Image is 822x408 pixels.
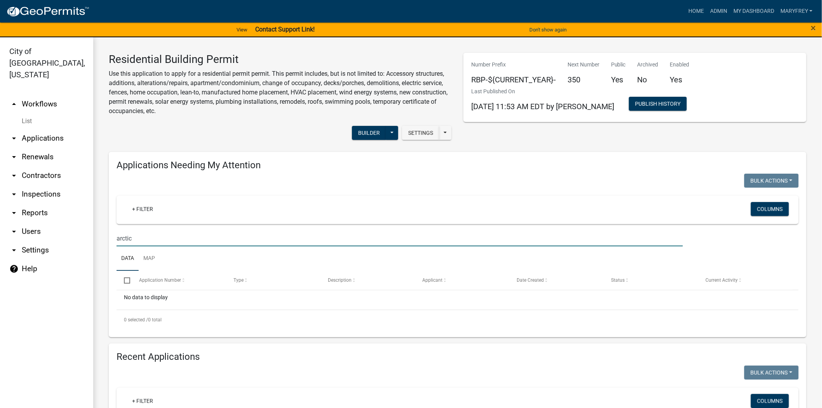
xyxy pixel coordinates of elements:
[471,87,614,96] p: Last Published On
[255,26,315,33] strong: Contact Support Link!
[611,75,626,84] h5: Yes
[685,4,707,19] a: Home
[637,75,658,84] h5: No
[124,317,148,323] span: 0 selected /
[517,277,544,283] span: Date Created
[509,271,604,289] datatable-header-cell: Date Created
[9,134,19,143] i: arrow_drop_down
[109,69,452,116] p: Use this application to apply for a residential permit permit. This permit includes, but is not l...
[698,271,792,289] datatable-header-cell: Current Activity
[811,23,816,33] span: ×
[117,271,131,289] datatable-header-cell: Select
[471,61,556,69] p: Number Prefix
[117,290,799,310] div: No data to display
[117,246,139,271] a: Data
[9,264,19,274] i: help
[751,394,789,408] button: Columns
[744,366,799,380] button: Bulk Actions
[730,4,777,19] a: My Dashboard
[777,4,816,19] a: MaryFrey
[117,160,799,171] h4: Applications Needing My Attention
[744,174,799,188] button: Bulk Actions
[9,246,19,255] i: arrow_drop_down
[705,277,738,283] span: Current Activity
[117,230,683,246] input: Search for applications
[526,23,570,36] button: Don't show again
[117,351,799,363] h4: Recent Applications
[233,23,251,36] a: View
[226,271,320,289] datatable-header-cell: Type
[629,101,687,107] wm-modal-confirm: Workflow Publish History
[611,61,626,69] p: Public
[751,202,789,216] button: Columns
[109,53,452,66] h3: Residential Building Permit
[9,99,19,109] i: arrow_drop_up
[471,102,614,111] span: [DATE] 11:53 AM EDT by [PERSON_NAME]
[117,310,799,330] div: 0 total
[9,190,19,199] i: arrow_drop_down
[139,277,181,283] span: Application Number
[126,394,159,408] a: + Filter
[568,61,599,69] p: Next Number
[637,61,658,69] p: Archived
[328,277,352,283] span: Description
[415,271,509,289] datatable-header-cell: Applicant
[402,126,439,140] button: Settings
[126,202,159,216] a: + Filter
[611,277,625,283] span: Status
[670,61,690,69] p: Enabled
[352,126,386,140] button: Builder
[233,277,244,283] span: Type
[9,152,19,162] i: arrow_drop_down
[131,271,226,289] datatable-header-cell: Application Number
[320,271,415,289] datatable-header-cell: Description
[422,277,442,283] span: Applicant
[707,4,730,19] a: Admin
[670,75,690,84] h5: Yes
[811,23,816,33] button: Close
[471,75,556,84] h5: RBP-${CURRENT_YEAR}-
[629,97,687,111] button: Publish History
[604,271,698,289] datatable-header-cell: Status
[9,227,19,236] i: arrow_drop_down
[568,75,599,84] h5: 350
[9,208,19,218] i: arrow_drop_down
[139,246,160,271] a: Map
[9,171,19,180] i: arrow_drop_down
